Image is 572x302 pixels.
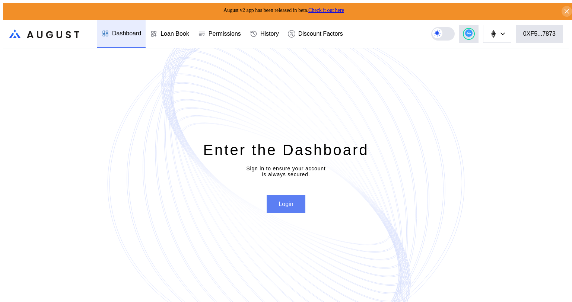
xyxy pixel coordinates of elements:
[209,30,241,37] div: Permissions
[260,30,279,37] div: History
[223,7,344,13] span: August v2 app has been released in beta.
[245,20,283,48] a: History
[483,25,511,43] button: chain logo
[161,30,189,37] div: Loan Book
[203,140,369,160] div: Enter the Dashboard
[283,20,347,48] a: Discount Factors
[97,20,146,48] a: Dashboard
[523,30,556,37] div: 0XF5...7873
[146,20,194,48] a: Loan Book
[489,30,498,38] img: chain logo
[112,30,141,37] div: Dashboard
[516,25,563,43] button: 0XF5...7873
[298,30,343,37] div: Discount Factors
[267,195,305,213] button: Login
[308,7,344,13] a: Check it out here
[246,166,325,177] div: Sign in to ensure your account is always secured.
[194,20,245,48] a: Permissions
